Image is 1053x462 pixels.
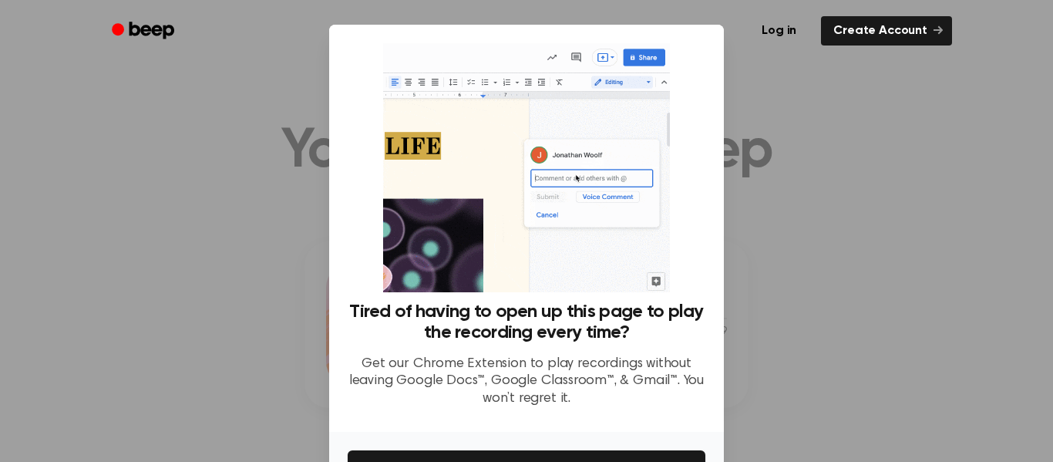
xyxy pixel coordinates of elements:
h3: Tired of having to open up this page to play the recording every time? [348,302,705,343]
a: Beep [101,16,188,46]
a: Log in [746,13,812,49]
a: Create Account [821,16,952,46]
p: Get our Chrome Extension to play recordings without leaving Google Docs™, Google Classroom™, & Gm... [348,356,705,408]
img: Beep extension in action [383,43,669,292]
